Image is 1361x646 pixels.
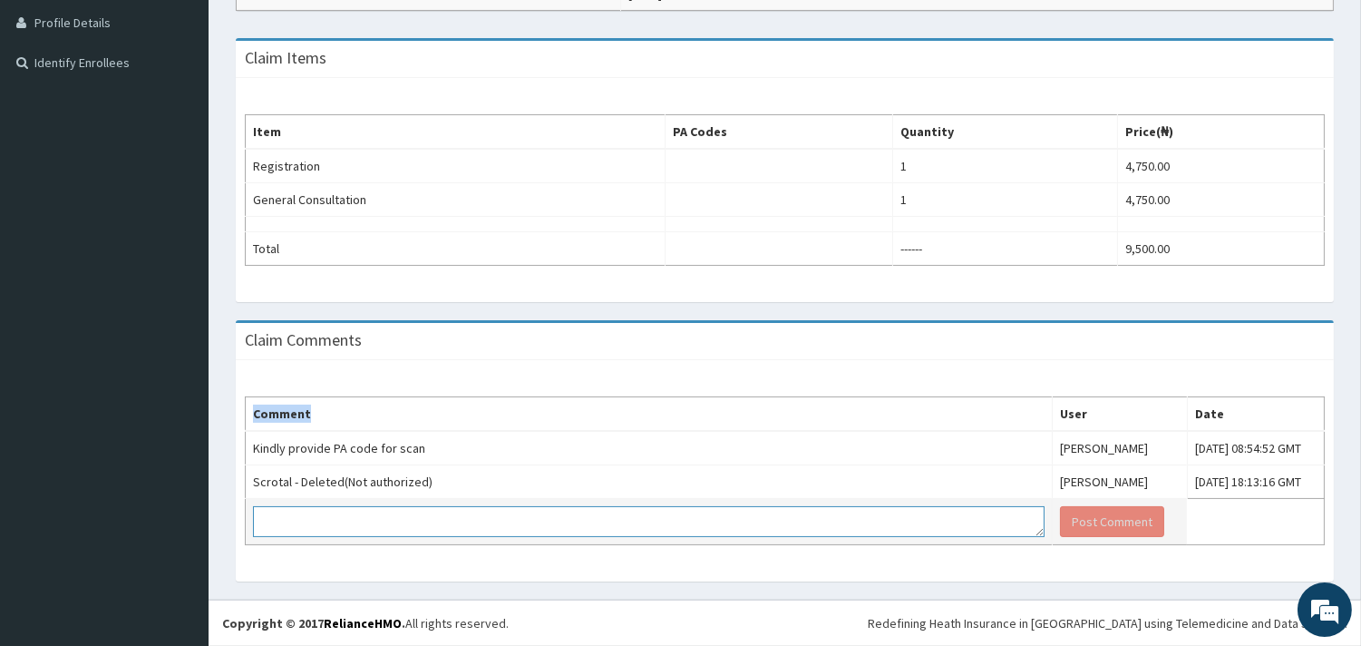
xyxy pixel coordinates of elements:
td: ------ [892,232,1117,266]
img: d_794563401_company_1708531726252_794563401 [34,91,73,136]
td: 1 [892,149,1117,183]
h3: Claim Comments [245,332,362,348]
a: RelianceHMO [324,615,402,631]
h3: Claim Items [245,50,326,66]
td: [PERSON_NAME] [1053,465,1188,499]
td: 4,750.00 [1117,183,1324,217]
button: Post Comment [1060,506,1164,537]
span: We're online! [105,202,250,386]
td: Scrotal - Deleted(Not authorized) [246,465,1053,499]
td: [DATE] 08:54:52 GMT [1187,431,1324,465]
th: Item [246,115,666,150]
th: Quantity [892,115,1117,150]
td: Kindly provide PA code for scan [246,431,1053,465]
td: 4,750.00 [1117,149,1324,183]
textarea: Type your message and hit 'Enter' [9,443,345,506]
td: [DATE] 18:13:16 GMT [1187,465,1324,499]
td: Total [246,232,666,266]
th: Date [1187,397,1324,432]
td: General Consultation [246,183,666,217]
th: PA Codes [665,115,892,150]
div: Redefining Heath Insurance in [GEOGRAPHIC_DATA] using Telemedicine and Data Science! [868,614,1347,632]
th: User [1053,397,1188,432]
td: 1 [892,183,1117,217]
th: Price(₦) [1117,115,1324,150]
th: Comment [246,397,1053,432]
td: [PERSON_NAME] [1053,431,1188,465]
footer: All rights reserved. [209,600,1361,646]
strong: Copyright © 2017 . [222,615,405,631]
td: Registration [246,149,666,183]
td: 9,500.00 [1117,232,1324,266]
div: Chat with us now [94,102,305,125]
div: Minimize live chat window [297,9,341,53]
